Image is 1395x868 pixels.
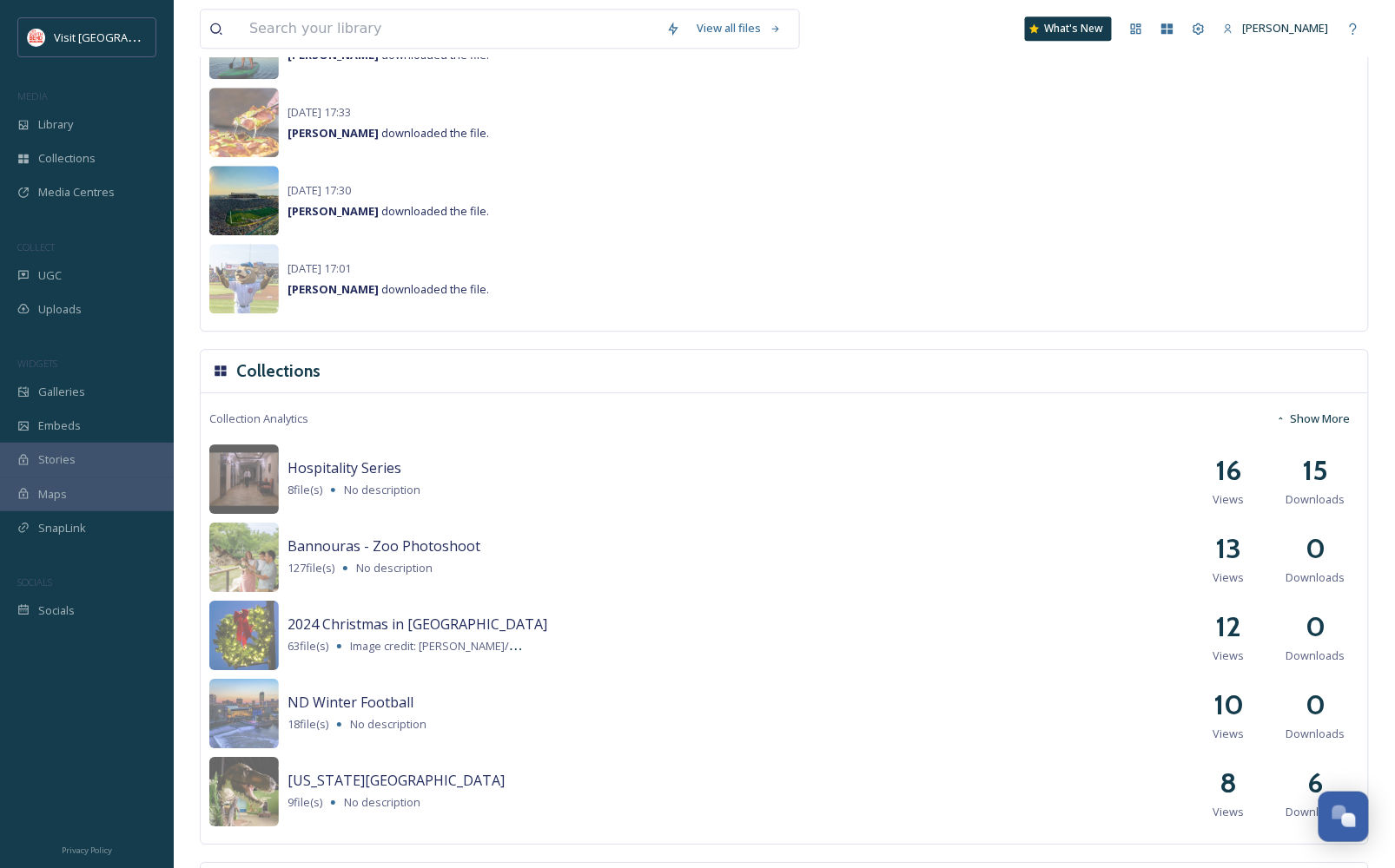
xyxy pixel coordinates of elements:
[241,10,658,48] input: Search your library
[209,444,279,514] img: 868b576e-ab77-4011-81d1-dc7b3fa231a1.jpg
[1220,762,1238,804] h2: 8
[1243,20,1329,36] span: [PERSON_NAME]
[236,358,321,384] h3: Collections
[1025,16,1112,41] a: What's New
[350,637,704,654] span: Image credit: [PERSON_NAME]/Visit [GEOGRAPHIC_DATA] Mishawaka
[1214,11,1338,45] a: [PERSON_NAME]
[288,203,489,219] span: downloaded the file.
[28,29,45,46] img: vsbm-stackedMISH_CMYKlogo2017.jpg
[1286,648,1345,664] span: Downloads
[288,203,379,219] strong: [PERSON_NAME]
[288,615,547,634] span: 2024 Christmas in [GEOGRAPHIC_DATA]
[1308,762,1324,804] h2: 6
[38,520,86,536] span: SnapLink
[54,29,188,45] span: Visit [GEOGRAPHIC_DATA]
[209,88,279,157] img: bcf3e15f-1e23-4487-bb9f-42a094aa07b7.jpg
[288,182,351,198] span: [DATE] 17:30
[1213,569,1245,586] span: Views
[288,560,334,576] span: 127 file(s)
[350,716,426,732] span: No description
[1286,804,1345,820] span: Downloads
[288,458,401,477] span: Hospitality Series
[344,794,420,810] span: No description
[288,47,489,62] span: downloaded the file.
[288,281,379,297] strong: [PERSON_NAME]
[356,560,433,575] span: No description
[288,281,489,297] span: downloaded the file.
[209,757,279,826] img: d4d8f1cd-a6d9-46cc-9746-82b3507f827a.jpg
[1286,491,1345,508] span: Downloads
[209,244,279,313] img: 07650382-4af3-44f2-a9fc-456e6856d4f5.jpg
[1267,402,1359,436] button: Show More
[38,150,96,167] span: Collections
[1216,450,1242,491] h2: 16
[1303,450,1329,491] h2: 15
[17,357,57,370] span: WIDGETS
[1213,804,1245,820] span: Views
[17,240,55,253] span: COLLECT
[344,482,420,497] span: No description
[1286,569,1345,586] span: Downloads
[1319,792,1369,842] button: Open Chat
[38,116,73,133] span: Library
[1306,528,1326,569] h2: 0
[288,104,351,120] span: [DATE] 17:33
[1286,726,1345,742] span: Downloads
[62,845,112,856] span: Privacy Policy
[38,451,76,468] span: Stories
[288,260,351,276] span: [DATE] 17:01
[288,536,480,556] span: Bannouras - Zoo Photoshoot
[288,47,379,62] strong: [PERSON_NAME]
[38,267,62,284] span: UGC
[288,716,328,733] span: 18 file(s)
[17,575,52,589] span: SOCIALS
[1306,684,1326,726] h2: 0
[288,125,489,141] span: downloaded the file.
[1216,528,1242,569] h2: 13
[1306,606,1326,648] h2: 0
[209,679,279,748] img: 8262d596-5709-43ac-b7e6-b913b11ed724.jpg
[1214,684,1245,726] h2: 10
[38,486,67,503] span: Maps
[38,384,85,400] span: Galleries
[288,482,322,498] span: 8 file(s)
[288,638,328,654] span: 63 file(s)
[38,301,82,318] span: Uploads
[209,166,279,235] img: 8f7139c0-5357-405e-a064-759d80518f98.jpg
[1213,491,1245,508] span: Views
[288,125,379,141] strong: [PERSON_NAME]
[38,602,75,619] span: Socials
[17,89,48,102] span: MEDIA
[288,693,413,712] span: ND Winter Football
[62,838,112,859] a: Privacy Policy
[209,411,308,427] span: Collection Analytics
[38,418,81,434] span: Embeds
[209,523,279,592] img: 2c00b21e-c5b3-455a-a9c5-95628afb62db.jpg
[689,11,790,45] a: View all files
[288,794,322,811] span: 9 file(s)
[209,601,279,670] img: 81f0e103-bbc5-4140-9f1a-2af915898d45.jpg
[1213,726,1245,742] span: Views
[1216,606,1242,648] h2: 12
[1213,648,1245,664] span: Views
[38,184,115,201] span: Media Centres
[288,771,505,790] span: [US_STATE][GEOGRAPHIC_DATA]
